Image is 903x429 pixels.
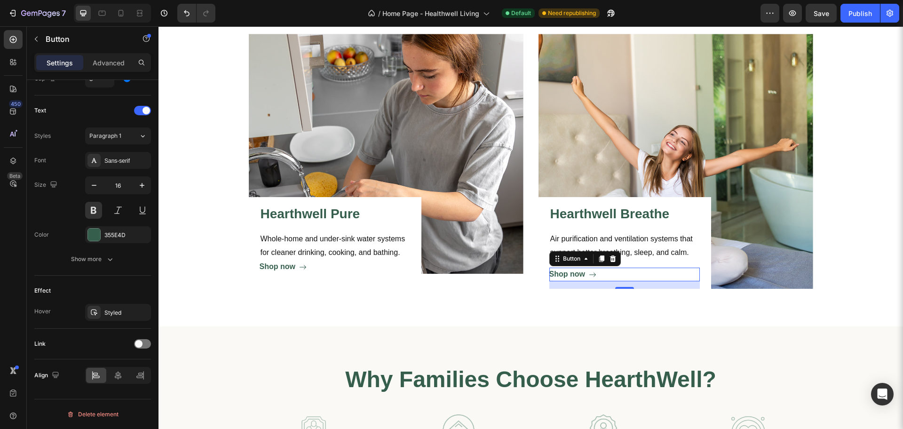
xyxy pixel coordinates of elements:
img: Alt Image [281,388,319,426]
div: Styles [34,132,51,140]
h3: Hearthwell Breathe [391,178,541,197]
div: Hover [34,307,51,316]
div: Align [34,369,61,382]
p: Settings [47,58,73,68]
div: Link [34,340,46,348]
div: Button [403,228,424,237]
div: Styled [104,309,149,317]
button: 7 [4,4,70,23]
div: Effect [34,286,51,295]
button: Show more [34,251,151,268]
div: 355E4D [104,231,149,239]
button: Save [806,4,837,23]
div: Undo/Redo [177,4,215,23]
span: Home Page - Healthwell Living [382,8,479,18]
p: Air purification and ventilation systems that support better breathing, sleep, and calm. [392,206,540,233]
span: Paragraph 1 [89,132,121,140]
div: Color [34,230,49,239]
div: Text [34,106,46,115]
button: Shop now [391,241,438,255]
p: 7 [62,8,66,19]
div: Size [34,179,59,191]
div: Show more [71,254,115,264]
span: / [378,8,380,18]
img: Alt Image [136,388,174,426]
div: Sans-serif [104,157,149,165]
span: Default [511,9,531,17]
p: Button [46,33,126,45]
span: Need republishing [548,9,596,17]
div: Open Intercom Messenger [871,383,894,405]
button: Paragraph 1 [85,127,151,144]
button: Delete element [34,407,151,422]
div: 450 [9,100,23,108]
iframe: Design area [158,26,903,429]
div: Font [34,156,46,165]
div: Delete element [67,409,119,420]
div: Beta [7,172,23,180]
p: Advanced [93,58,125,68]
button: Publish [840,4,880,23]
img: Alt Image [426,388,464,426]
img: Alt Image [571,388,609,426]
div: Shop now [391,241,427,255]
span: Save [814,9,829,17]
div: Publish [848,8,872,18]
